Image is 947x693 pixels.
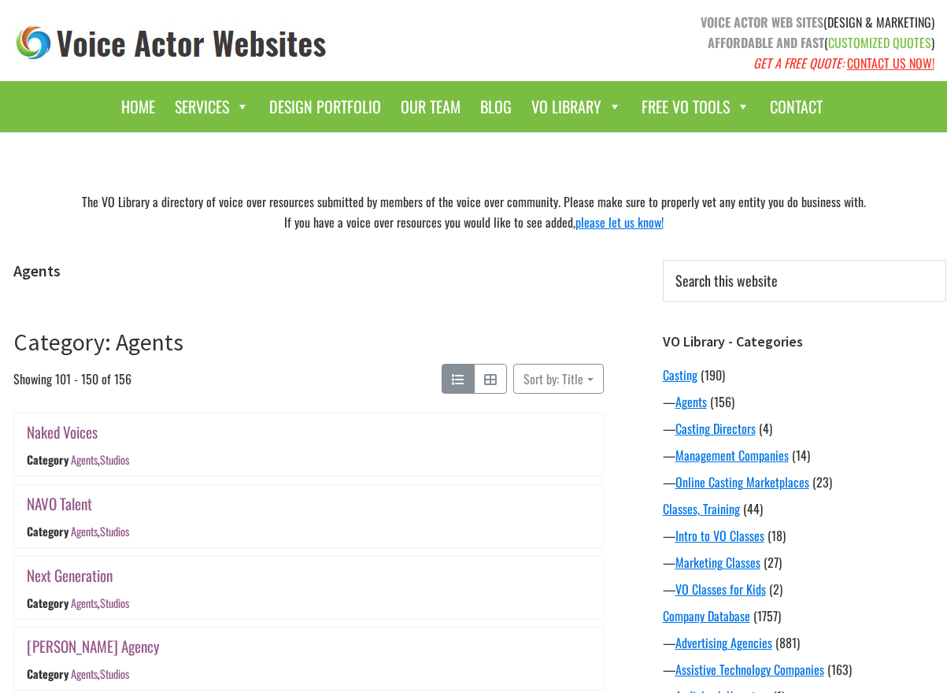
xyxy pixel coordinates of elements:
div: — [663,633,946,652]
a: Category: Agents [13,327,183,357]
a: Studios [99,523,128,539]
strong: AFFORDABLE AND FAST [708,33,824,52]
div: , [70,665,128,682]
img: voice_actor_websites_logo [13,22,330,64]
div: , [70,595,128,611]
span: (14) [792,446,810,465]
a: Our Team [393,89,468,124]
p: (DESIGN & MARKETING) ( ) [486,12,934,73]
div: — [663,446,946,465]
a: Intro to VO Classes [675,526,764,545]
h1: Agents [13,261,604,280]
a: Marketing Classes [675,553,760,572]
a: Company Database [663,606,750,625]
a: Studios [99,665,128,682]
a: Casting [663,365,697,384]
div: — [663,580,946,598]
span: (163) [827,660,852,679]
a: VO Classes for Kids [675,580,766,598]
a: Casting Directors [675,419,756,438]
div: , [70,523,128,539]
a: VO Library [523,89,630,124]
div: Category [27,523,68,539]
a: Design Portfolio [261,89,389,124]
a: Home [113,89,163,124]
div: — [663,553,946,572]
a: Agents [70,595,97,611]
a: Blog [472,89,520,124]
a: please let us know! [575,213,664,232]
span: (156) [710,392,734,411]
strong: VOICE ACTOR WEB SITES [701,13,823,31]
a: Next Generation [27,564,113,587]
a: Management Companies [675,446,789,465]
a: CONTACT US NOW! [847,54,934,72]
div: Category [27,665,68,682]
input: Search this website [663,260,946,302]
a: [PERSON_NAME] Agency [27,635,160,658]
a: NAVO Talent [27,492,92,515]
div: Category [27,595,68,611]
div: — [663,419,946,438]
a: Contact [762,89,830,124]
a: Agents [70,452,97,469]
span: (881) [775,633,800,652]
a: Assistive Technology Companies [675,660,824,679]
a: Agents [70,523,97,539]
a: Agents [70,665,97,682]
a: Advertising Agencies [675,633,772,652]
div: — [663,660,946,679]
div: — [663,472,946,491]
span: (27) [764,553,782,572]
div: The VO Library a directory of voice over resources submitted by members of the voice over communi... [2,187,946,236]
a: Studios [99,452,128,469]
a: Studios [99,595,128,611]
span: Showing 101 - 150 of 156 [13,364,131,394]
div: Category [27,452,68,469]
a: Free VO Tools [634,89,758,124]
a: Services [167,89,257,124]
span: (18) [768,526,786,545]
span: (4) [759,419,772,438]
span: (2) [769,580,782,598]
span: (190) [701,365,725,384]
button: Sort by: Title [513,364,603,394]
div: — [663,392,946,411]
a: Online Casting Marketplaces [675,472,809,491]
a: Naked Voices [27,421,98,443]
span: (1757) [753,606,781,625]
div: — [663,526,946,545]
span: (23) [812,472,832,491]
h3: VO Library - Categories [663,333,946,350]
a: Classes, Training [663,499,740,518]
div: , [70,452,128,469]
a: Agents [675,392,707,411]
span: CUSTOMIZED QUOTES [828,33,931,52]
span: (44) [743,499,763,518]
em: GET A FREE QUOTE: [753,54,844,72]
